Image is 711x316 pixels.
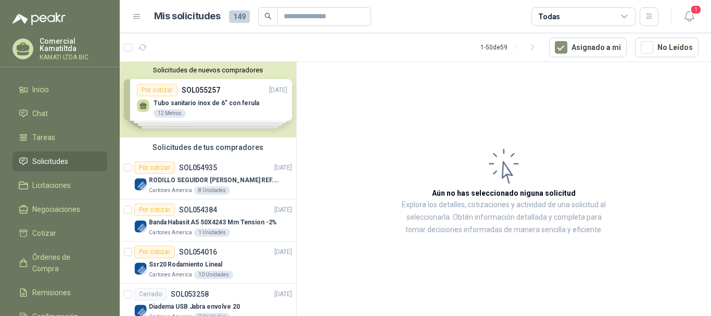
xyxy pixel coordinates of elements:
p: Explora los detalles, cotizaciones y actividad de una solicitud al seleccionarla. Obtén informaci... [401,199,607,236]
div: Todas [538,11,560,22]
div: 1 Unidades [194,229,230,237]
a: Por cotizarSOL054016[DATE] Company LogoSsr20 Rodamiento LinealCartones America10 Unidades [120,242,296,284]
img: Company Logo [134,220,147,233]
span: 1 [690,5,702,15]
p: Banda Habasit A5 50X4243 Mm Tension -2% [149,218,277,227]
a: Órdenes de Compra [12,247,107,279]
p: [DATE] [274,205,292,215]
button: Asignado a mi [549,37,627,57]
div: Cerrado [134,288,167,300]
p: Comercial Kamatiltda [40,37,107,52]
p: SOL053258 [171,290,209,298]
span: Tareas [32,132,55,143]
a: Solicitudes [12,151,107,171]
p: Cartones America [149,229,192,237]
span: Inicio [32,84,49,95]
p: Cartones America [149,186,192,195]
div: Por cotizar [134,204,175,216]
span: Remisiones [32,287,71,298]
div: Por cotizar [134,161,175,174]
p: [DATE] [274,289,292,299]
div: 1 - 50 de 59 [480,39,541,56]
span: Chat [32,108,48,119]
div: Por cotizar [134,246,175,258]
div: Solicitudes de nuevos compradoresPor cotizarSOL055257[DATE] Tubo sanitario inox de 6" con ferula1... [120,62,296,137]
a: Tareas [12,128,107,147]
img: Company Logo [134,178,147,191]
button: 1 [680,7,699,26]
p: SOL054016 [179,248,217,256]
p: SOL054935 [179,164,217,171]
a: Inicio [12,80,107,99]
span: Licitaciones [32,180,71,191]
div: 8 Unidades [194,186,230,195]
a: Por cotizarSOL054935[DATE] Company LogoRODILLO SEGUIDOR [PERSON_NAME] REF. NATV-17-PPA [PERSON_NA... [120,157,296,199]
a: Cotizar [12,223,107,243]
p: [DATE] [274,247,292,257]
button: No Leídos [635,37,699,57]
span: Órdenes de Compra [32,251,97,274]
p: Cartones America [149,271,192,279]
span: search [264,12,272,20]
p: SOL054384 [179,206,217,213]
p: Ssr20 Rodamiento Lineal [149,260,222,270]
h3: Aún no has seleccionado niguna solicitud [432,187,576,199]
h1: Mis solicitudes [154,9,221,24]
span: Cotizar [32,227,56,239]
span: Negociaciones [32,204,80,215]
a: Licitaciones [12,175,107,195]
a: Remisiones [12,283,107,302]
span: 149 [229,10,250,23]
p: KAMATI LTDA BIC [40,54,107,60]
img: Company Logo [134,262,147,275]
div: Solicitudes de tus compradores [120,137,296,157]
button: Solicitudes de nuevos compradores [124,66,292,74]
a: Chat [12,104,107,123]
div: 10 Unidades [194,271,233,279]
img: Logo peakr [12,12,66,25]
p: [DATE] [274,163,292,173]
a: Negociaciones [12,199,107,219]
p: Diadema USB Jabra envolve 20 [149,302,240,312]
a: Por cotizarSOL054384[DATE] Company LogoBanda Habasit A5 50X4243 Mm Tension -2%Cartones America1 U... [120,199,296,242]
span: Solicitudes [32,156,68,167]
p: RODILLO SEGUIDOR [PERSON_NAME] REF. NATV-17-PPA [PERSON_NAME] [149,175,278,185]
